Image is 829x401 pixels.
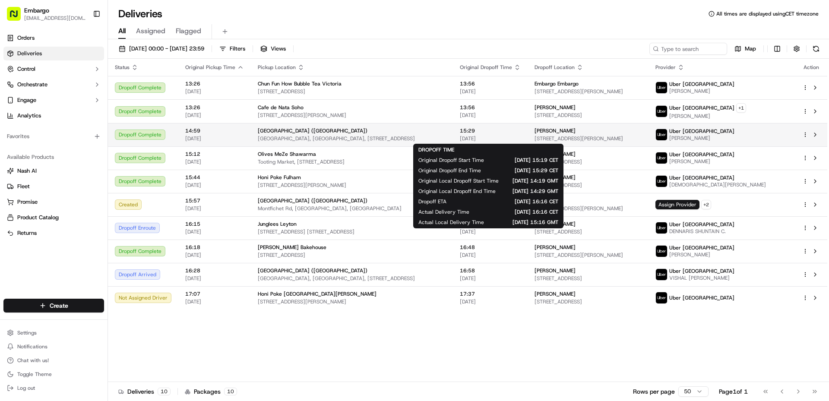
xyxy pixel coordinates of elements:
[3,129,104,143] div: Favorites
[185,290,244,297] span: 17:07
[656,269,667,280] img: uber-new-logo.jpeg
[5,189,70,205] a: 📗Knowledge Base
[495,167,558,174] span: [DATE] 15:29 CET
[802,64,820,71] div: Action
[3,47,104,60] a: Deliveries
[3,150,104,164] div: Available Products
[418,208,469,215] span: Actual Delivery Time
[185,205,244,212] span: [DATE]
[535,88,642,95] span: [STREET_ADDRESS][PERSON_NAME]
[7,214,101,221] a: Product Catalog
[185,228,244,235] span: [DATE]
[258,228,446,235] span: [STREET_ADDRESS] [STREET_ADDRESS]
[258,182,446,189] span: [STREET_ADDRESS][PERSON_NAME]
[9,126,22,139] img: Liam S.
[669,244,734,251] span: Uber [GEOGRAPHIC_DATA]
[460,252,521,259] span: [DATE]
[136,26,165,36] span: Assigned
[418,146,454,153] span: DROPOFF TIME
[736,103,746,113] button: +1
[72,134,75,141] span: •
[535,252,642,259] span: [STREET_ADDRESS][PERSON_NAME]
[17,134,24,141] img: 1736555255976-a54dd68f-1ca7-489b-9aae-adbdc363a1c4
[418,219,484,226] span: Actual Local Delivery Time
[17,371,52,378] span: Toggle Theme
[185,298,244,305] span: [DATE]
[418,167,481,174] span: Original Dropoff End Time
[669,174,734,181] span: Uber [GEOGRAPHIC_DATA]
[185,88,244,95] span: [DATE]
[50,301,68,310] span: Create
[258,267,367,274] span: [GEOGRAPHIC_DATA] ([GEOGRAPHIC_DATA])
[418,198,446,205] span: Dropoff ETA
[9,112,58,119] div: Past conversations
[185,197,244,204] span: 15:57
[7,198,101,206] a: Promise
[224,388,237,395] div: 10
[17,193,66,202] span: Knowledge Base
[669,81,734,88] span: Uber [GEOGRAPHIC_DATA]
[258,112,446,119] span: [STREET_ADDRESS][PERSON_NAME]
[17,183,30,190] span: Fleet
[3,62,104,76] button: Control
[460,64,512,71] span: Original Dropoff Time
[418,177,499,184] span: Original Local Dropoff Start Time
[258,221,297,227] span: Junglees Leyton
[185,158,244,165] span: [DATE]
[9,149,22,163] img: Embargo Feedback
[17,96,36,104] span: Engage
[147,85,157,95] button: Start new chat
[655,200,699,209] span: Assign Provider
[460,104,521,111] span: 13:56
[460,228,521,235] span: [DATE]
[535,228,642,235] span: [STREET_ADDRESS]
[17,229,37,237] span: Returns
[656,176,667,187] img: uber-new-logo.jpeg
[418,157,484,164] span: Original Dropoff Start Time
[17,198,38,206] span: Promise
[656,292,667,303] img: uber-new-logo.jpeg
[185,174,244,181] span: 15:44
[535,112,642,119] span: [STREET_ADDRESS]
[17,81,47,88] span: Orchestrate
[17,50,42,57] span: Deliveries
[669,113,746,120] span: [PERSON_NAME]
[535,135,642,142] span: [STREET_ADDRESS][PERSON_NAME]
[7,167,101,175] a: Nash AI
[810,43,822,55] button: Refresh
[258,275,446,282] span: [GEOGRAPHIC_DATA], [GEOGRAPHIC_DATA], [STREET_ADDRESS]
[535,104,576,111] span: [PERSON_NAME]
[535,298,642,305] span: [STREET_ADDRESS]
[27,134,70,141] span: [PERSON_NAME]
[669,135,734,142] span: [PERSON_NAME]
[17,167,37,175] span: Nash AI
[3,3,89,24] button: Embargo[EMAIL_ADDRESS][DOMAIN_NAME]
[129,45,204,53] span: [DATE] 00:00 - [DATE] 23:59
[258,104,304,111] span: Cafe de Nata Soho
[3,341,104,353] button: Notifications
[185,275,244,282] span: [DATE]
[258,290,377,297] span: Honi Poke [GEOGRAPHIC_DATA][PERSON_NAME]
[535,205,642,212] span: [STREET_ADDRESS][PERSON_NAME]
[17,385,35,392] span: Log out
[9,194,16,201] div: 📗
[460,127,521,134] span: 15:29
[24,15,86,22] button: [EMAIL_ADDRESS][DOMAIN_NAME]
[3,164,104,178] button: Nash AI
[656,246,667,257] img: uber-new-logo.jpeg
[176,26,201,36] span: Flagged
[669,158,734,165] span: [PERSON_NAME]
[17,112,41,120] span: Analytics
[185,127,244,134] span: 14:59
[230,45,245,53] span: Filters
[118,7,162,21] h1: Deliveries
[82,193,139,202] span: API Documentation
[73,194,80,201] div: 💻
[17,357,49,364] span: Chat with us!
[535,267,576,274] span: [PERSON_NAME]
[460,275,521,282] span: [DATE]
[656,82,667,93] img: uber-new-logo.jpeg
[24,6,49,15] span: Embargo
[655,64,676,71] span: Provider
